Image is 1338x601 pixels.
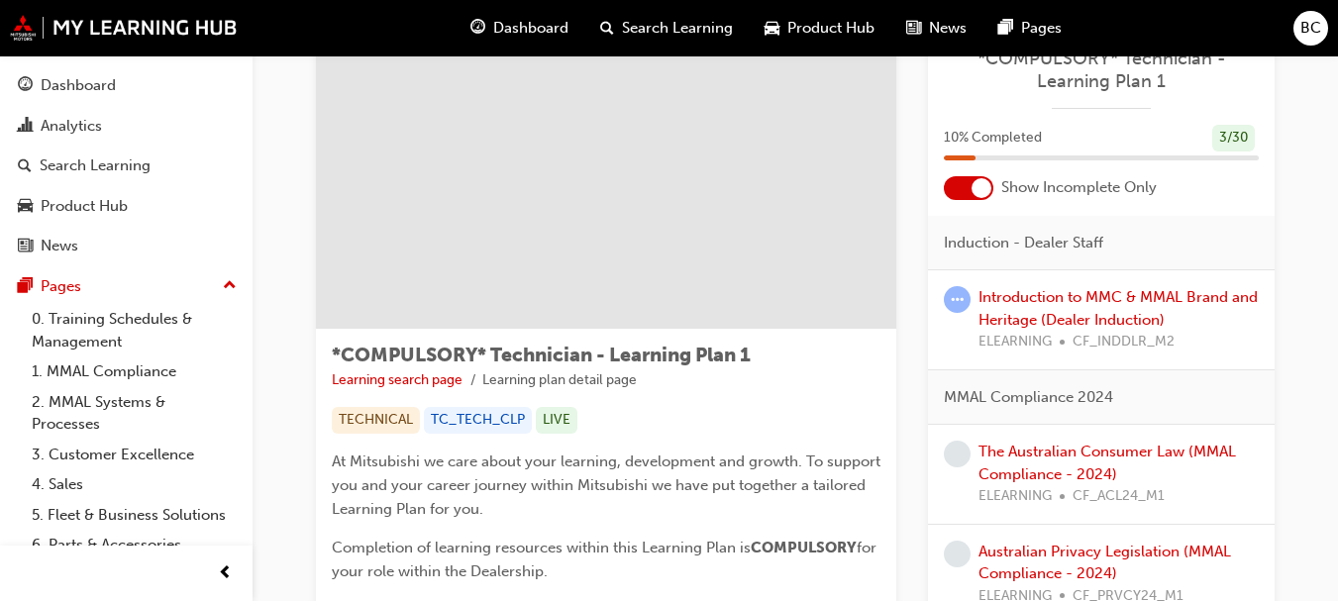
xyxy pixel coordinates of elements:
[18,157,32,175] span: search-icon
[998,16,1013,41] span: pages-icon
[8,228,245,264] a: News
[41,275,81,298] div: Pages
[332,344,751,366] span: *COMPULSORY* Technician - Learning Plan 1
[536,407,577,434] div: LIVE
[41,195,128,218] div: Product Hub
[18,118,33,136] span: chart-icon
[332,452,884,518] span: At Mitsubishi we care about your learning, development and growth. To support you and your career...
[332,539,751,556] span: Completion of learning resources within this Learning Plan is
[600,16,614,41] span: search-icon
[8,148,245,184] a: Search Learning
[944,541,971,567] span: learningRecordVerb_NONE-icon
[1300,17,1321,40] span: BC
[18,238,33,255] span: news-icon
[584,8,749,49] a: search-iconSearch Learning
[24,440,245,470] a: 3. Customer Excellence
[10,15,238,41] img: mmal
[24,356,245,387] a: 1. MMAL Compliance
[982,8,1078,49] a: pages-iconPages
[944,441,971,467] span: learningRecordVerb_NONE-icon
[944,127,1042,150] span: 10 % Completed
[24,387,245,440] a: 2. MMAL Systems & Processes
[1001,176,1157,199] span: Show Incomplete Only
[332,407,420,434] div: TECHNICAL
[8,268,245,305] button: Pages
[978,288,1258,329] a: Introduction to MMC & MMAL Brand and Heritage (Dealer Induction)
[929,17,967,40] span: News
[41,74,116,97] div: Dashboard
[765,16,779,41] span: car-icon
[40,154,151,177] div: Search Learning
[223,273,237,299] span: up-icon
[18,198,33,216] span: car-icon
[978,443,1236,483] a: The Australian Consumer Law (MMAL Compliance - 2024)
[751,539,857,556] span: COMPULSORY
[470,16,485,41] span: guage-icon
[18,77,33,95] span: guage-icon
[41,115,102,138] div: Analytics
[1073,331,1175,353] span: CF_INDDLR_M2
[24,500,245,531] a: 5. Fleet & Business Solutions
[906,16,921,41] span: news-icon
[622,17,733,40] span: Search Learning
[424,407,532,434] div: TC_TECH_CLP
[978,331,1052,353] span: ELEARNING
[8,63,245,268] button: DashboardAnalyticsSearch LearningProduct HubNews
[978,485,1052,508] span: ELEARNING
[978,543,1231,583] a: Australian Privacy Legislation (MMAL Compliance - 2024)
[787,17,875,40] span: Product Hub
[1212,125,1255,151] div: 3 / 30
[8,67,245,104] a: Dashboard
[8,188,245,225] a: Product Hub
[24,469,245,500] a: 4. Sales
[944,286,971,313] span: learningRecordVerb_ATTEMPT-icon
[749,8,890,49] a: car-iconProduct Hub
[944,48,1259,92] a: *COMPULSORY* Technician - Learning Plan 1
[24,530,245,560] a: 6. Parts & Accessories
[1293,11,1328,46] button: BC
[24,304,245,356] a: 0. Training Schedules & Management
[8,108,245,145] a: Analytics
[944,386,1113,409] span: MMAL Compliance 2024
[332,371,463,388] a: Learning search page
[332,539,880,580] span: for your role within the Dealership.
[218,561,233,586] span: prev-icon
[944,232,1103,254] span: Induction - Dealer Staff
[482,369,637,392] li: Learning plan detail page
[1021,17,1062,40] span: Pages
[890,8,982,49] a: news-iconNews
[18,278,33,296] span: pages-icon
[41,235,78,257] div: News
[1073,485,1165,508] span: CF_ACL24_M1
[455,8,584,49] a: guage-iconDashboard
[493,17,568,40] span: Dashboard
